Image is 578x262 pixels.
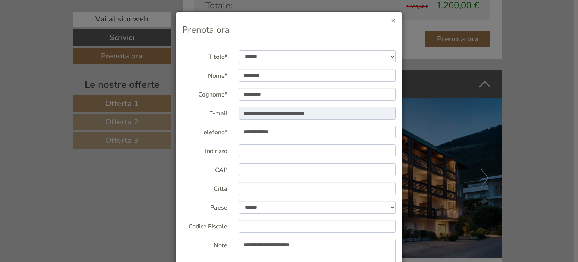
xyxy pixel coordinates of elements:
label: Paese [176,201,233,212]
small: 14:20 [11,37,114,42]
div: Hotel Kristall [11,22,114,28]
label: Telefono* [176,126,233,137]
label: Indirizzo [176,144,233,156]
label: Città [176,182,233,193]
label: E-mail [176,107,233,118]
button: × [391,17,396,25]
label: Codice Fiscale [176,220,233,231]
h3: Prenota ora [182,25,396,35]
label: Cognome* [176,88,233,99]
div: Buon giorno, come possiamo aiutarla? [6,20,118,43]
label: Nome* [176,69,233,80]
label: Titolo* [176,50,233,61]
label: CAP [176,163,233,175]
button: Invia [256,195,297,212]
div: lunedì [133,6,164,18]
label: Note [176,239,233,250]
